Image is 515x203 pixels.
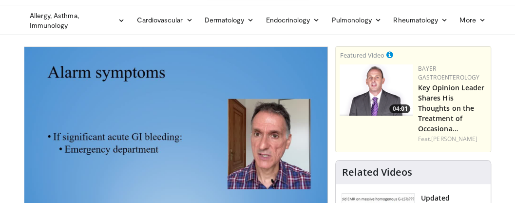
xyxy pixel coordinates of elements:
[24,11,131,30] a: Allergy, Asthma, Immunology
[387,10,454,30] a: Rheumatology
[340,64,413,116] a: 04:01
[131,10,198,30] a: Cardiovascular
[431,135,477,143] a: [PERSON_NAME]
[389,104,410,113] span: 04:01
[418,64,479,81] a: Bayer Gastroenterology
[340,64,413,116] img: 9828b8df-38ad-4333-b93d-bb657251ca89.png.150x105_q85_crop-smart_upscale.png
[418,83,484,133] a: Key Opinion Leader Shares His Thoughts on the Treatment of Occasiona…
[260,10,325,30] a: Endocrinology
[418,135,487,143] div: Feat.
[340,51,384,60] small: Featured Video
[199,10,260,30] a: Dermatology
[342,166,412,178] h4: Related Videos
[325,10,387,30] a: Pulmonology
[454,10,491,30] a: More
